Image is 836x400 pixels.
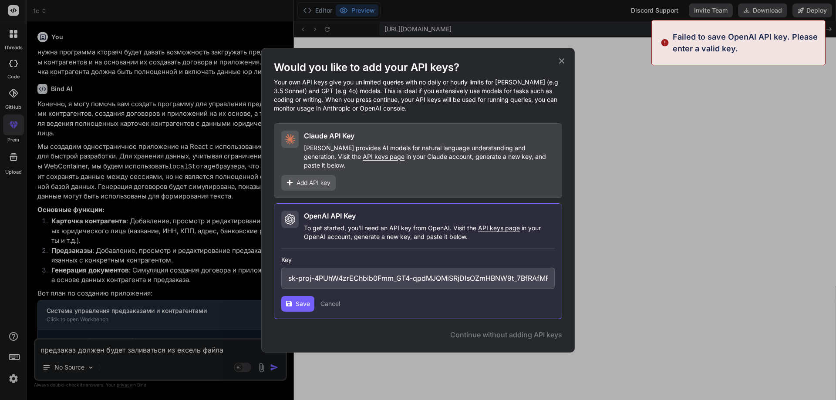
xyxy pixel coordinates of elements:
[320,299,340,308] button: Cancel
[304,211,356,221] h2: OpenAI API Key
[274,78,562,113] p: Your own API keys give you unlimited queries with no daily or hourly limits for [PERSON_NAME] (e....
[661,31,669,54] img: alert
[274,61,562,74] h1: Would you like to add your API keys?
[297,178,330,187] span: Add API key
[281,296,314,312] button: Save
[673,31,820,54] p: Failed to save OpenAI API key. Please enter a valid key.
[281,268,555,289] input: Enter API Key
[478,224,520,232] span: API keys page
[296,299,310,308] span: Save
[450,329,562,340] button: Continue without adding API keys
[304,144,555,170] p: [PERSON_NAME] provides AI models for natural language understanding and generation. Visit the in ...
[304,131,354,141] h2: Claude API Key
[363,153,405,160] span: API keys page
[281,255,555,264] h3: Key
[304,224,555,241] p: To get started, you'll need an API key from OpenAI. Visit the in your OpenAI account, generate a ...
